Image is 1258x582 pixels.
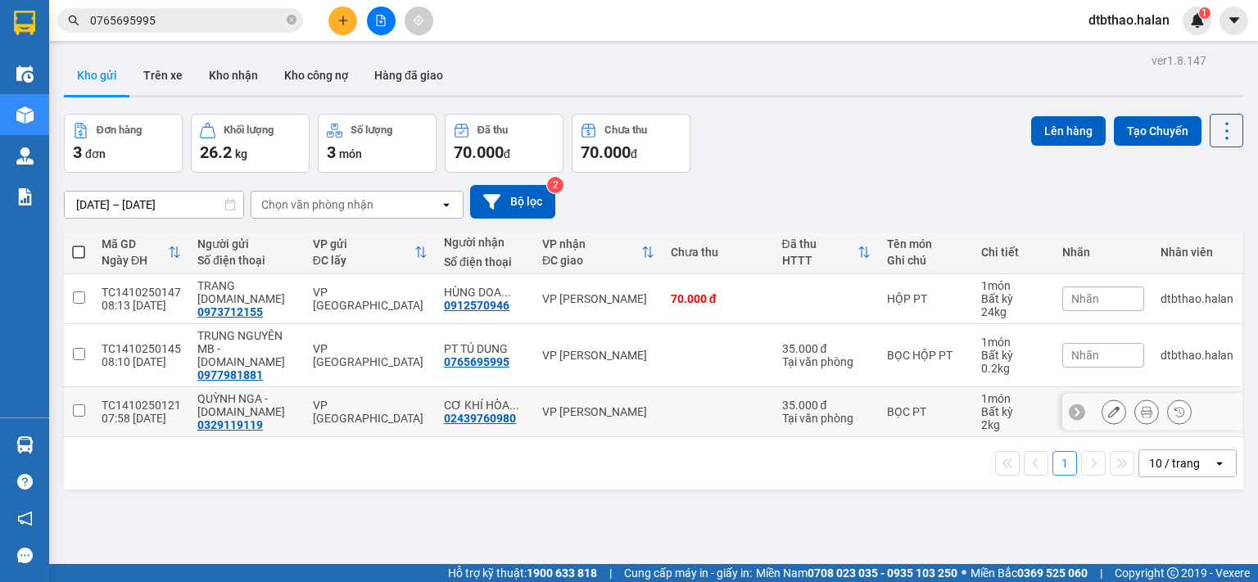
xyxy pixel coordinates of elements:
[305,231,436,274] th: Toggle SortBy
[64,56,130,95] button: Kho gửi
[444,299,509,312] div: 0912570946
[16,65,34,83] img: warehouse-icon
[1167,567,1179,579] span: copyright
[782,254,858,267] div: HTTT
[756,564,957,582] span: Miền Nam
[102,399,181,412] div: TC1410250121
[1017,566,1088,580] strong: 0369 525 060
[534,231,663,274] th: Toggle SortBy
[671,246,766,259] div: Chưa thu
[981,279,1046,292] div: 1 món
[102,355,181,368] div: 08:10 [DATE]
[16,188,34,205] img: solution-icon
[16,436,34,453] img: warehouse-icon
[782,412,871,425] div: Tại văn phòng
[1161,246,1233,259] div: Nhân viên
[1031,116,1106,146] button: Lên hàng
[1075,10,1183,30] span: dtbthao.halan
[224,124,274,136] div: Khối lượng
[887,237,965,250] div: Tên món
[102,286,181,299] div: TC1410250147
[604,124,647,136] div: Chưa thu
[671,292,766,305] div: 70.000 đ
[313,254,414,267] div: ĐC lấy
[444,355,509,368] div: 0765695995
[504,147,510,160] span: đ
[327,142,336,162] span: 3
[509,399,519,412] span: ...
[337,15,349,26] span: plus
[444,412,516,425] div: 02439760980
[981,336,1046,349] div: 1 món
[981,392,1046,405] div: 1 món
[197,418,263,431] div: 0329119119
[1052,451,1077,476] button: 1
[1227,13,1242,28] span: caret-down
[85,147,106,160] span: đơn
[1102,399,1126,424] div: Sửa đơn hàng
[73,142,82,162] span: 3
[1114,116,1201,146] button: Tạo Chuyến
[581,142,631,162] span: 70.000
[444,236,526,249] div: Người nhận
[197,329,296,368] div: TRUNG NGUYÊN MB - 314.TC
[542,237,641,250] div: VP nhận
[547,177,563,193] sup: 2
[14,11,35,35] img: logo-vxr
[1062,246,1144,259] div: Nhãn
[1149,455,1200,471] div: 10 / trang
[470,185,555,219] button: Bộ lọc
[887,254,965,267] div: Ghi chú
[287,15,296,25] span: close-circle
[454,142,504,162] span: 70.000
[64,114,183,173] button: Đơn hàng3đơn
[102,299,181,312] div: 08:13 [DATE]
[542,292,654,305] div: VP [PERSON_NAME]
[572,114,690,173] button: Chưa thu70.000đ
[197,368,263,381] div: 0977981881
[405,7,433,35] button: aim
[339,147,362,160] span: món
[16,147,34,165] img: warehouse-icon
[1220,7,1248,35] button: caret-down
[624,564,752,582] span: Cung cấp máy in - giấy in:
[1213,457,1226,470] svg: open
[501,286,511,299] span: ...
[16,106,34,124] img: warehouse-icon
[981,405,1046,418] div: Bất kỳ
[93,231,189,274] th: Toggle SortBy
[444,342,526,355] div: PT TÚ DUNG
[440,198,453,211] svg: open
[887,349,965,362] div: BỌC HỘP PT
[981,246,1046,259] div: Chi tiết
[981,305,1046,318] div: 24 kg
[981,292,1046,305] div: Bất kỳ
[631,147,637,160] span: đ
[1071,292,1099,305] span: Nhãn
[445,114,563,173] button: Đã thu70.000đ
[102,237,168,250] div: Mã GD
[196,56,271,95] button: Kho nhận
[235,147,247,160] span: kg
[271,56,361,95] button: Kho công nợ
[68,15,79,26] span: search
[197,305,263,318] div: 0973712155
[287,13,296,29] span: close-circle
[774,231,880,274] th: Toggle SortBy
[981,349,1046,362] div: Bất kỳ
[1199,7,1210,19] sup: 1
[1161,349,1233,362] div: dtbthao.halan
[200,142,232,162] span: 26.2
[102,412,181,425] div: 07:58 [DATE]
[962,570,966,576] span: ⚪️
[328,7,357,35] button: plus
[887,292,965,305] div: HỘP PT
[313,342,428,368] div: VP [GEOGRAPHIC_DATA]
[1071,349,1099,362] span: Nhãn
[197,279,296,305] div: TRANG M.KỲ-314.TC
[1161,292,1233,305] div: dtbthao.halan
[981,418,1046,431] div: 2 kg
[444,399,526,412] div: CƠ KHÍ HÒA BÌNH
[102,254,168,267] div: Ngày ĐH
[318,114,437,173] button: Số lượng3món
